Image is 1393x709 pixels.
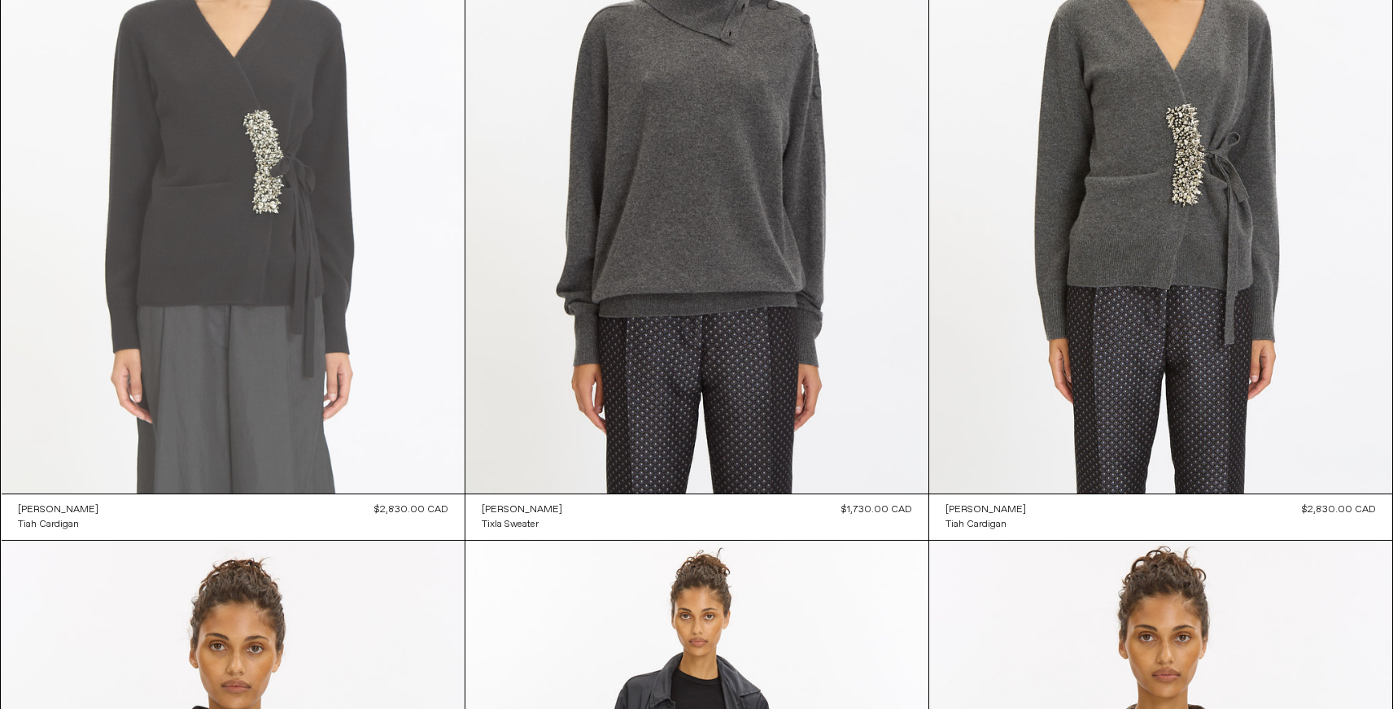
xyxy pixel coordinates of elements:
[841,502,912,517] div: $1,730.00 CAD
[945,502,1026,517] a: [PERSON_NAME]
[18,502,98,517] a: [PERSON_NAME]
[374,502,448,517] div: $2,830.00 CAD
[945,518,1007,532] div: Tiah Cardigan
[482,503,562,517] div: [PERSON_NAME]
[945,517,1026,532] a: Tiah Cardigan
[18,518,79,532] div: Tiah Cardigan
[1302,502,1376,517] div: $2,830.00 CAD
[482,517,562,532] a: Tixla Sweater
[18,503,98,517] div: [PERSON_NAME]
[945,503,1026,517] div: [PERSON_NAME]
[18,517,98,532] a: Tiah Cardigan
[482,502,562,517] a: [PERSON_NAME]
[482,518,539,532] div: Tixla Sweater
